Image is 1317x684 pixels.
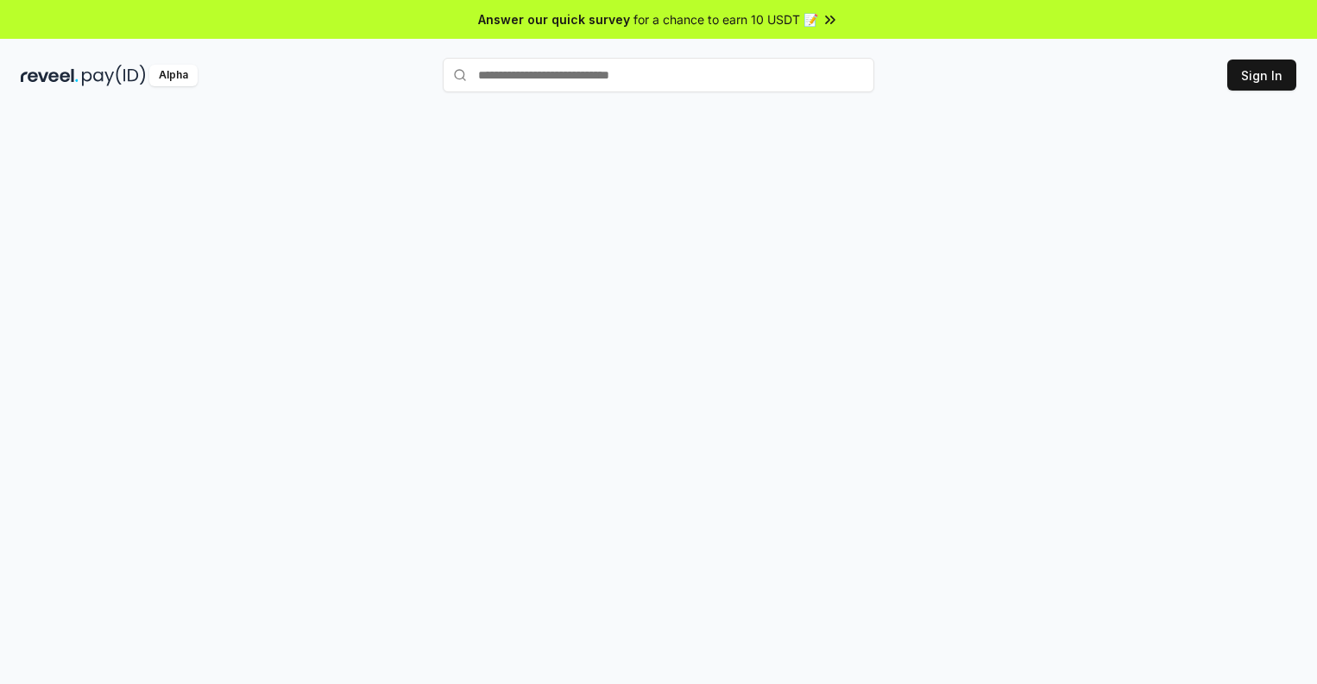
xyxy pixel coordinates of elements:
[478,10,630,28] span: Answer our quick survey
[21,65,79,86] img: reveel_dark
[633,10,818,28] span: for a chance to earn 10 USDT 📝
[149,65,198,86] div: Alpha
[1227,60,1296,91] button: Sign In
[82,65,146,86] img: pay_id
